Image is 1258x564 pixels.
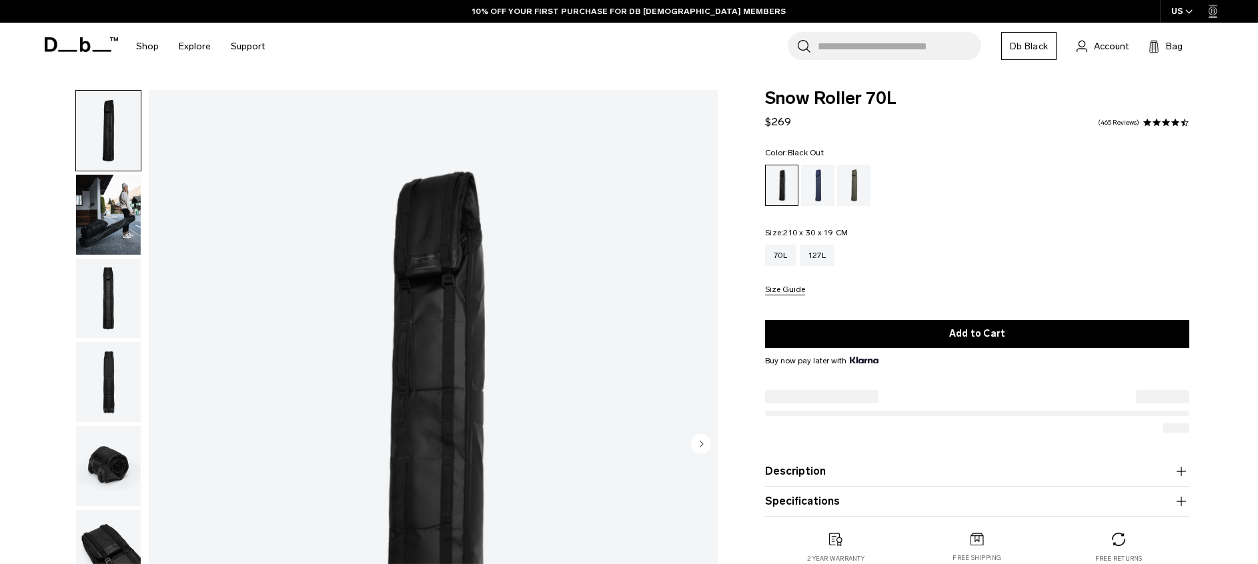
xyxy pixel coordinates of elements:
a: Black Out [765,165,798,206]
button: Snow Roller 70L Black Out [75,174,141,255]
a: Support [231,23,265,70]
a: Account [1077,38,1129,54]
span: 210 x 30 x 19 CM [783,228,848,237]
button: Add to Cart [765,320,1189,348]
a: Blue Hour [801,165,834,206]
img: Snow Roller 70L Black Out [76,342,141,422]
span: Buy now pay later with [765,355,878,367]
img: Snow Roller 70L Black Out [76,259,141,339]
a: Shop [136,23,159,70]
span: Account [1094,39,1129,53]
button: Snow Roller 70L Black Out [75,341,141,423]
a: 127L [800,245,834,266]
a: Moss Green [837,165,870,206]
button: Snow Roller 70L Black Out [75,425,141,507]
a: 70L [765,245,796,266]
button: Snow Roller 70L Black Out [75,258,141,339]
span: Bag [1166,39,1183,53]
p: 2 year warranty [807,554,864,563]
button: Next slide [691,433,711,456]
a: Db Black [1001,32,1057,60]
span: Black Out [788,148,824,157]
img: Snow Roller 70L Black Out [76,91,141,171]
button: Specifications [765,493,1189,509]
img: Snow Roller 70L Black Out [76,426,141,506]
span: Snow Roller 70L [765,90,1189,107]
img: {"height" => 20, "alt" => "Klarna"} [850,357,878,363]
button: Snow Roller 70L Black Out [75,90,141,171]
img: Snow Roller 70L Black Out [76,175,141,255]
button: Size Guide [765,285,805,295]
a: 10% OFF YOUR FIRST PURCHASE FOR DB [DEMOGRAPHIC_DATA] MEMBERS [472,5,786,17]
a: 465 reviews [1098,119,1139,126]
legend: Color: [765,149,824,157]
p: Free returns [1095,554,1143,563]
button: Bag [1149,38,1183,54]
p: Free shipping [953,553,1001,563]
nav: Main Navigation [126,23,275,70]
span: $269 [765,115,791,128]
a: Explore [179,23,211,70]
legend: Size: [765,229,848,237]
button: Description [765,463,1189,479]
